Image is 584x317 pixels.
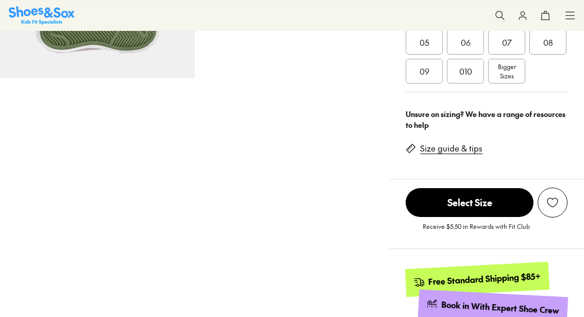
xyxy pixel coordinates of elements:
div: Book in With Expert Shoe Crew [441,299,560,316]
a: Free Standard Shipping $85+ [405,262,549,297]
span: 09 [420,65,429,77]
p: Receive $5.50 in Rewards with Fit Club [423,222,530,240]
div: Free Standard Shipping $85+ [428,270,541,287]
span: 05 [420,36,429,48]
a: Shoes & Sox [9,6,75,24]
a: Size guide & tips [420,143,482,154]
span: 07 [502,36,512,48]
span: 06 [461,36,471,48]
img: SNS_Logo_Responsive.svg [9,6,75,24]
span: 010 [459,65,472,77]
button: Select Size [406,188,533,218]
span: Select Size [406,188,533,217]
span: Bigger Sizes [498,62,516,80]
button: Add to Wishlist [538,188,568,218]
div: Unsure on sizing? We have a range of resources to help [406,109,568,130]
span: 08 [543,36,553,48]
